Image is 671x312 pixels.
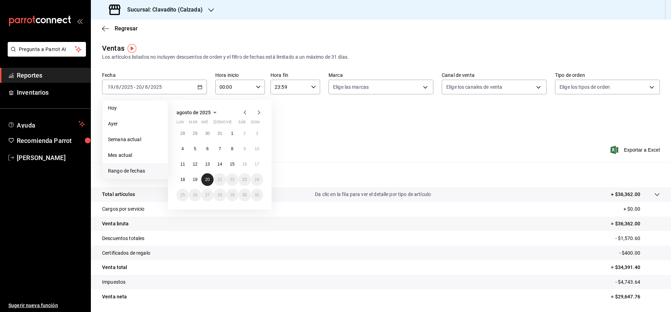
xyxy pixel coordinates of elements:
p: Descuentos totales [102,235,144,242]
abbr: 9 de agosto de 2025 [243,146,246,151]
p: Venta total [102,264,127,271]
p: = $29,647.76 [611,293,660,300]
button: 20 de agosto de 2025 [201,173,214,186]
input: -- [116,84,119,90]
p: = $34,391.40 [611,264,660,271]
abbr: 5 de agosto de 2025 [194,146,196,151]
abbr: 1 de agosto de 2025 [231,131,233,136]
button: Regresar [102,25,138,32]
input: -- [107,84,114,90]
abbr: 28 de agosto de 2025 [217,193,222,197]
span: - [134,84,135,90]
button: 28 de agosto de 2025 [214,189,226,201]
label: Hora inicio [215,73,265,78]
input: ---- [121,84,133,90]
button: 17 de agosto de 2025 [251,158,263,170]
button: 4 de agosto de 2025 [176,143,189,155]
span: Elige los tipos de orden [560,84,610,90]
button: 24 de agosto de 2025 [251,173,263,186]
abbr: 3 de agosto de 2025 [256,131,258,136]
abbr: 22 de agosto de 2025 [230,177,235,182]
button: 13 de agosto de 2025 [201,158,214,170]
button: 29 de agosto de 2025 [226,189,238,201]
button: 16 de agosto de 2025 [238,158,251,170]
abbr: 29 de julio de 2025 [193,131,197,136]
h3: Sucursal: Clavadito (Calzada) [122,6,203,14]
abbr: 7 de agosto de 2025 [219,146,221,151]
span: / [114,84,116,90]
input: ---- [150,84,162,90]
abbr: 26 de agosto de 2025 [193,193,197,197]
abbr: 17 de agosto de 2025 [255,162,259,167]
abbr: miércoles [201,120,208,127]
button: 21 de agosto de 2025 [214,173,226,186]
button: 10 de agosto de 2025 [251,143,263,155]
p: Certificados de regalo [102,249,150,257]
span: Mes actual [108,152,162,159]
p: = $36,362.00 [611,220,660,227]
button: 9 de agosto de 2025 [238,143,251,155]
span: Ayer [108,120,162,128]
button: 26 de agosto de 2025 [189,189,201,201]
a: Pregunta a Parrot AI [5,51,86,58]
abbr: domingo [251,120,260,127]
abbr: 16 de agosto de 2025 [242,162,247,167]
button: 18 de agosto de 2025 [176,173,189,186]
abbr: lunes [176,120,184,127]
span: Elige las marcas [333,84,369,90]
abbr: 30 de julio de 2025 [205,131,210,136]
div: Los artículos listados no incluyen descuentos de orden y el filtro de fechas está limitado a un m... [102,53,660,61]
button: 31 de julio de 2025 [214,127,226,140]
abbr: 11 de agosto de 2025 [180,162,185,167]
abbr: 27 de agosto de 2025 [205,193,210,197]
button: 27 de agosto de 2025 [201,189,214,201]
p: + $36,362.00 [611,191,640,198]
span: Pregunta a Parrot AI [19,46,75,53]
span: Sugerir nueva función [8,302,85,309]
label: Hora fin [270,73,320,78]
p: - $4,743.64 [615,278,660,286]
abbr: 20 de agosto de 2025 [205,177,210,182]
abbr: 19 de agosto de 2025 [193,177,197,182]
abbr: viernes [226,120,232,127]
button: Tooltip marker [128,44,136,53]
abbr: 31 de agosto de 2025 [255,193,259,197]
p: - $1,570.60 [615,235,660,242]
button: 28 de julio de 2025 [176,127,189,140]
button: 2 de agosto de 2025 [238,127,251,140]
span: / [148,84,150,90]
button: agosto de 2025 [176,108,219,117]
abbr: 15 de agosto de 2025 [230,162,235,167]
span: Elige los canales de venta [446,84,502,90]
abbr: 24 de agosto de 2025 [255,177,259,182]
abbr: 23 de agosto de 2025 [242,177,247,182]
abbr: 8 de agosto de 2025 [231,146,233,151]
span: [PERSON_NAME] [17,153,85,162]
label: Marca [329,73,433,78]
button: Exportar a Excel [612,146,660,154]
span: Rango de fechas [108,167,162,175]
button: 11 de agosto de 2025 [176,158,189,170]
button: open_drawer_menu [77,18,82,24]
span: / [142,84,144,90]
p: Resumen [102,170,660,179]
span: Ayuda [17,120,76,128]
button: 14 de agosto de 2025 [214,158,226,170]
span: agosto de 2025 [176,110,211,115]
span: Regresar [115,25,138,32]
abbr: sábado [238,120,246,127]
p: + $0.00 [623,205,660,213]
button: 8 de agosto de 2025 [226,143,238,155]
button: 19 de agosto de 2025 [189,173,201,186]
button: 30 de agosto de 2025 [238,189,251,201]
span: Hoy [108,104,162,112]
abbr: 30 de agosto de 2025 [242,193,247,197]
button: 25 de agosto de 2025 [176,189,189,201]
abbr: 2 de agosto de 2025 [243,131,246,136]
button: 22 de agosto de 2025 [226,173,238,186]
abbr: 10 de agosto de 2025 [255,146,259,151]
p: Venta bruta [102,220,129,227]
abbr: 6 de agosto de 2025 [206,146,209,151]
p: Venta neta [102,293,127,300]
